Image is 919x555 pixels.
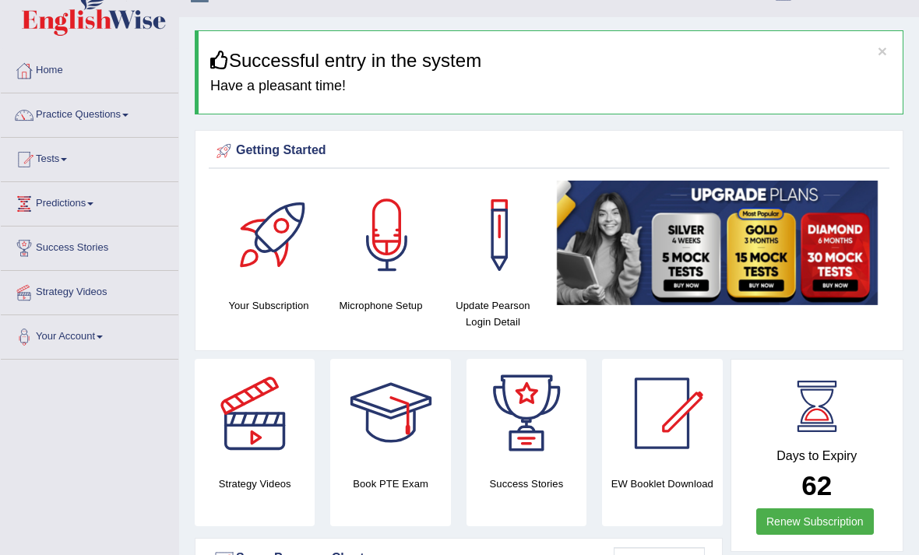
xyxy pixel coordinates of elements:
h4: Update Pearson Login Detail [445,297,541,330]
h4: Success Stories [467,476,586,492]
button: × [878,43,887,59]
a: Predictions [1,182,178,221]
h4: Strategy Videos [195,476,315,492]
a: Home [1,49,178,88]
h4: EW Booklet Download [602,476,722,492]
a: Your Account [1,315,178,354]
a: Practice Questions [1,93,178,132]
div: Getting Started [213,139,886,163]
a: Strategy Videos [1,271,178,310]
h4: Your Subscription [220,297,317,314]
h3: Successful entry in the system [210,51,891,71]
h4: Microphone Setup [333,297,429,314]
h4: Days to Expiry [748,449,886,463]
a: Success Stories [1,227,178,265]
h4: Book PTE Exam [330,476,450,492]
b: 62 [801,470,832,501]
a: Tests [1,138,178,177]
a: Renew Subscription [756,508,874,535]
h4: Have a pleasant time! [210,79,891,94]
img: small5.jpg [557,181,878,304]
